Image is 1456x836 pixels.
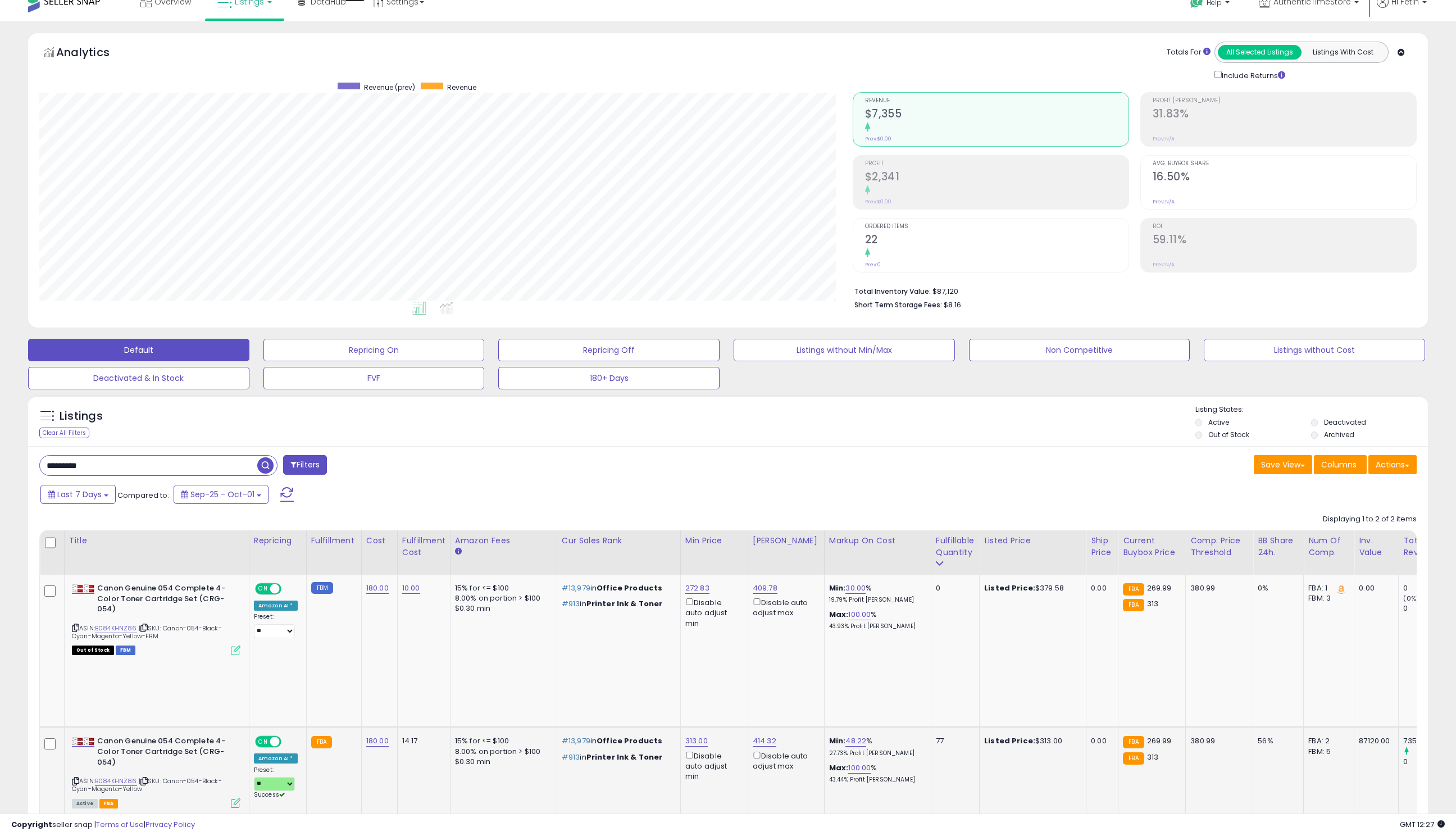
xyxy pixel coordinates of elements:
[254,535,302,547] div: Repricing
[1258,736,1295,746] div: 56%
[865,170,1129,185] h2: $2,341
[1123,736,1144,748] small: FBA
[848,609,871,620] a: 100.00
[829,736,922,757] div: %
[11,819,52,830] strong: Copyright
[69,535,244,547] div: Title
[72,583,240,654] div: ASIN:
[1308,736,1345,746] div: FBA: 2
[1153,224,1416,230] span: ROI
[455,747,548,757] div: 8.00% on portion > $100
[829,735,846,746] b: Min:
[562,752,580,762] span: #913
[865,135,891,142] small: Prev: $0.00
[1321,459,1357,470] span: Columns
[56,44,131,63] h5: Analytics
[254,601,298,611] div: Amazon AI *
[256,584,270,594] span: ON
[117,490,169,501] span: Compared to:
[28,339,249,361] button: Default
[28,367,249,389] button: Deactivated & In Stock
[95,624,137,633] a: B084KHNZ86
[1147,735,1172,746] span: 269.99
[562,735,590,746] span: #13,979
[366,583,389,594] a: 180.00
[263,367,485,389] button: FVF
[829,762,849,773] b: Max:
[366,535,393,547] div: Cost
[190,489,254,500] span: Sep-25 - Oct-01
[311,535,357,547] div: Fulfillment
[280,584,298,594] span: OFF
[283,455,327,475] button: Filters
[1153,198,1175,205] small: Prev: N/A
[984,583,1035,593] b: Listed Price:
[263,339,485,361] button: Repricing On
[1258,535,1299,558] div: BB Share 24h.
[562,736,672,746] p: in
[1359,736,1390,746] div: 87120.00
[455,757,548,767] div: $0.30 min
[865,98,1129,104] span: Revenue
[1403,583,1449,593] div: 0
[455,583,548,593] div: 15% for <= $100
[455,547,462,557] small: Amazon Fees.
[72,799,98,808] span: All listings currently available for purchase on Amazon
[1153,135,1175,142] small: Prev: N/A
[1314,455,1367,474] button: Columns
[1123,599,1144,611] small: FBA
[829,596,922,604] p: 19.79% Profit [PERSON_NAME]
[1208,430,1249,439] label: Out of Stock
[829,763,922,784] div: %
[1403,603,1449,614] div: 0
[447,83,476,92] span: Revenue
[39,428,89,438] div: Clear All Filters
[366,735,389,747] a: 180.00
[829,583,846,593] b: Min:
[1147,752,1158,762] span: 313
[498,367,720,389] button: 180+ Days
[1153,261,1175,268] small: Prev: N/A
[1254,455,1312,474] button: Save View
[72,736,240,807] div: ASIN:
[256,737,270,747] span: ON
[57,489,102,500] span: Last 7 Days
[685,596,739,629] div: Disable auto adjust min
[753,535,820,547] div: [PERSON_NAME]
[1323,514,1417,525] div: Displaying 1 to 2 of 2 items
[402,583,420,594] a: 10.00
[1091,535,1113,558] div: Ship Price
[685,583,709,594] a: 272.83
[936,583,971,593] div: 0
[1153,107,1416,122] h2: 31.83%
[455,736,548,746] div: 15% for <= $100
[1123,752,1144,765] small: FBA
[829,749,922,757] p: 27.73% Profit [PERSON_NAME]
[1258,583,1295,593] div: 0%
[1308,593,1345,603] div: FBM: 3
[280,737,298,747] span: OFF
[1308,535,1349,558] div: Num of Comp.
[1153,161,1416,167] span: Avg. Buybox Share
[254,790,285,799] span: Success
[984,583,1077,593] div: $379.58
[254,753,298,764] div: Amazon AI *
[1403,535,1444,558] div: Total Rev.
[829,609,849,620] b: Max:
[1123,535,1181,558] div: Current Buybox Price
[969,339,1190,361] button: Non Competitive
[1218,45,1302,60] button: All Selected Listings
[1403,594,1419,603] small: (0%)
[753,749,816,771] div: Disable auto adjust max
[829,535,926,547] div: Markup on Cost
[1153,170,1416,185] h2: 16.50%
[685,735,708,747] a: 313.00
[72,584,94,593] img: 31tG83z-wDL._SL40_.jpg
[865,161,1129,167] span: Profit
[72,646,114,655] span: All listings that are currently out of stock and unavailable for purchase on Amazon
[586,752,663,762] span: Printer Ink & Toner
[865,233,1129,248] h2: 22
[1147,598,1158,609] span: 313
[685,749,739,782] div: Disable auto adjust min
[824,530,931,575] th: The percentage added to the cost of goods (COGS) that forms the calculator for Min & Max prices.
